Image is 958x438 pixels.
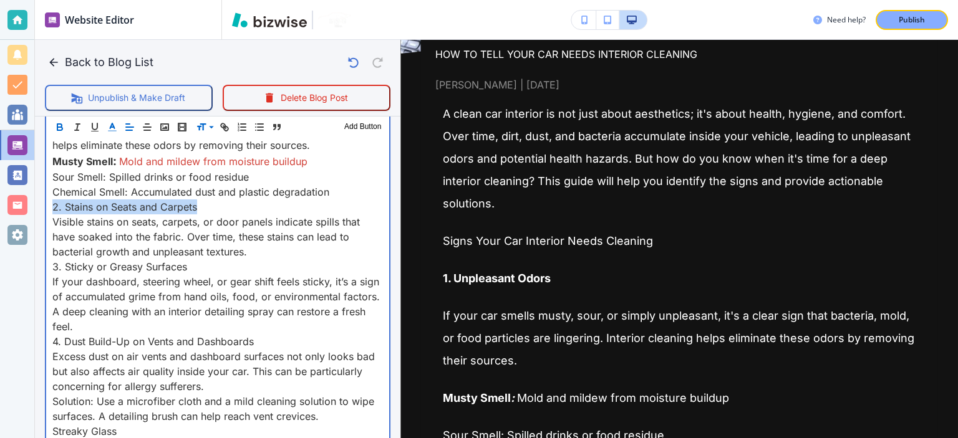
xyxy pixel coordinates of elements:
strong: Musty Smell [443,391,511,404]
p: Sour Smell: Spilled drinks or food residue [52,169,383,184]
span: If your dashboard, steering wheel, or gear shift feels sticky, it’s a sign of accumulated grime f... [52,275,383,333]
img: Your Logo [318,12,352,27]
span: A clean car interior is not just about aesthetics; it's about health, hygiene, and comfort. Over ... [443,107,911,210]
strong: : [113,155,117,168]
p: How to Tell Your Car Needs Interior Cleaning [435,47,923,62]
span: 4. Dust Build-Up on Vents and Dashboards [52,335,254,348]
span: Solution: Use a microfiber cloth and a mild cleaning solution to wipe surfaces. A detailing brush... [52,395,377,422]
button: Publish [876,10,948,30]
p: Chemical Smell: Accumulated dust and plastic degradation [52,184,383,199]
span: If your car smells musty, sour, or simply unpleasant, it's a clear sign that bacteria, mold, or f... [443,309,914,367]
span: 2. Stains on Seats and Carpets [52,201,197,213]
span: Signs Your Car Interior Needs Cleaning [443,234,653,247]
button: Unpublish & Make Draft [45,85,213,111]
span: Excess dust on air vents and dashboard surfaces not only looks bad but also affects air quality i... [52,350,378,393]
strong: Musty Smell [52,155,113,168]
span: Mold and mildew from moisture buildup [119,155,307,168]
span: 3. Sticky or Greasy Surfaces [52,260,187,273]
h3: Need help? [827,14,866,26]
img: Bizwise Logo [232,12,307,27]
button: Add Button [341,120,384,135]
button: Back to Blog List [45,50,158,75]
button: Delete Blog Post [223,85,390,111]
h2: Website Editor [65,12,134,27]
span: If your car smells musty, sour, or simply unpleasant, it's a clear sign that bacteria, mold, or f... [52,109,374,151]
span: [PERSON_NAME] | [DATE] [435,77,923,93]
span: Mold and mildew from moisture buildup [517,391,729,404]
span: Visible stains on seats, carpets, or door panels indicate spills that have soaked into the fabric... [52,216,363,258]
strong: : [511,391,515,404]
img: editor icon [45,12,60,27]
span: 1. Unpleasant Odors [443,272,551,285]
p: Publish [899,14,925,26]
